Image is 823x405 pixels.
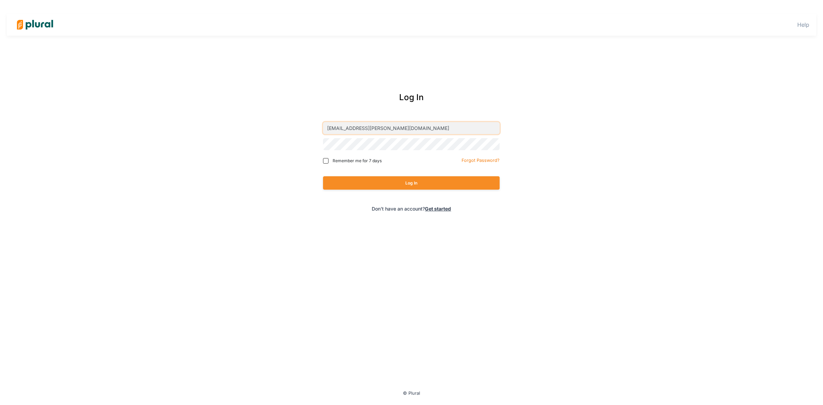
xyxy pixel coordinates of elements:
span: Remember me for 7 days [333,158,382,164]
input: Remember me for 7 days [323,158,329,164]
img: Logo for Plural [11,13,59,37]
small: © Plural [403,391,420,396]
div: Log In [294,91,529,104]
a: Get started [425,206,451,212]
button: Log In [323,176,500,190]
small: Forgot Password? [462,158,500,163]
div: Don't have an account? [294,205,529,212]
a: Forgot Password? [462,156,500,163]
input: Email address [323,122,500,134]
a: Help [797,21,809,28]
iframe: Intercom live chat [800,382,816,398]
